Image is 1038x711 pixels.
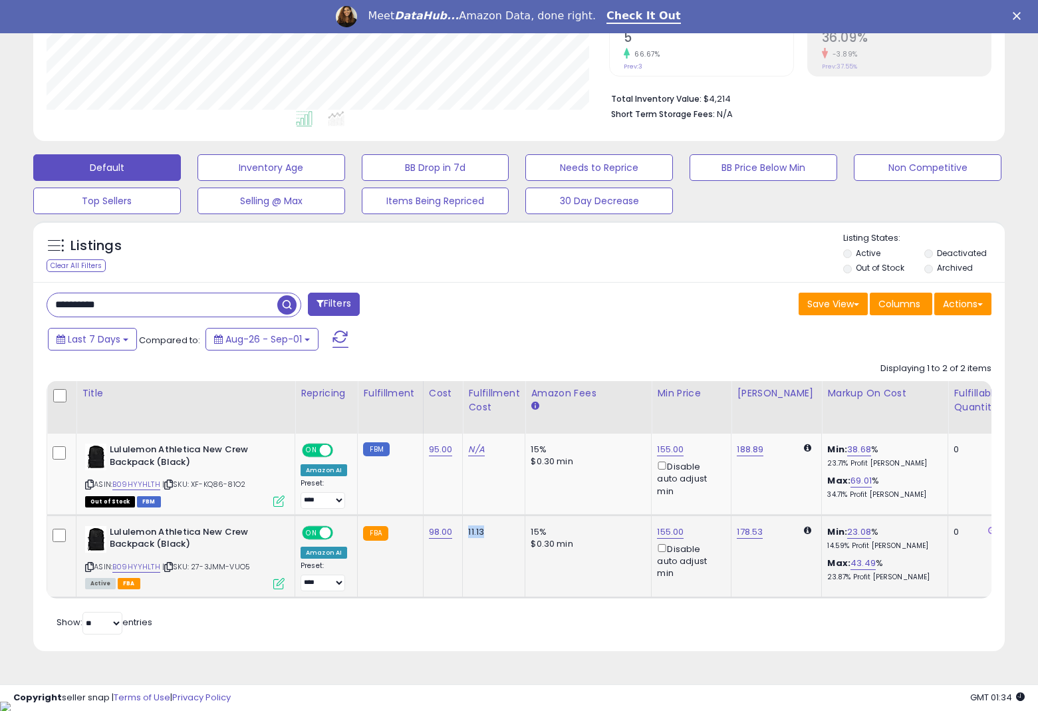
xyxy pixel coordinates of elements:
[301,561,347,591] div: Preset:
[657,525,684,539] a: 155.00
[827,557,850,569] b: Max:
[336,6,357,27] img: Profile image for Georgie
[429,443,453,456] a: 95.00
[822,63,857,71] small: Prev: 37.55%
[828,49,858,59] small: -3.89%
[85,526,285,588] div: ASIN:
[970,691,1025,704] span: 2025-09-9 01:34 GMT
[331,527,352,538] span: OFF
[827,557,938,582] div: %
[363,442,389,456] small: FBM
[624,63,642,71] small: Prev: 3
[85,444,106,470] img: 31nuNC4SSOL._SL40_.jpg
[937,247,987,259] label: Deactivated
[162,561,250,572] span: | SKU: 27-3JMM-VUO5
[301,547,347,559] div: Amazon AI
[33,188,181,214] button: Top Sellers
[13,691,62,704] strong: Copyright
[827,525,847,538] b: Min:
[33,154,181,181] button: Default
[197,188,345,214] button: Selling @ Max
[611,90,981,106] li: $4,214
[827,386,942,400] div: Markup on Cost
[429,525,453,539] a: 98.00
[303,527,320,538] span: ON
[934,293,991,315] button: Actions
[82,386,289,400] div: Title
[47,259,106,272] div: Clear All Filters
[690,154,837,181] button: BB Price Below Min
[110,526,271,554] b: Lululemon Athletica New Crew Backpack (Black)
[827,459,938,468] p: 23.71% Profit [PERSON_NAME]
[847,525,871,539] a: 23.08
[368,9,596,23] div: Meet Amazon Data, done right.
[611,108,715,120] b: Short Term Storage Fees:
[362,154,509,181] button: BB Drop in 7d
[303,445,320,456] span: ON
[531,526,641,538] div: 15%
[301,386,352,400] div: Repricing
[162,479,245,490] span: | SKU: XF-KQ86-81O2
[827,526,938,551] div: %
[301,479,347,509] div: Preset:
[630,49,660,59] small: 66.67%
[137,496,161,507] span: FBM
[850,557,876,570] a: 43.49
[870,293,932,315] button: Columns
[531,456,641,468] div: $0.30 min
[717,108,733,120] span: N/A
[197,154,345,181] button: Inventory Age
[657,386,725,400] div: Min Price
[799,293,868,315] button: Save View
[531,386,646,400] div: Amazon Fees
[525,154,673,181] button: Needs to Reprice
[331,445,352,456] span: OFF
[954,526,995,538] div: 0
[847,443,871,456] a: 38.68
[308,293,360,316] button: Filters
[114,691,170,704] a: Terms of Use
[657,459,721,498] div: Disable auto adjust min
[112,561,160,573] a: B09HYYHLTH
[85,444,285,505] div: ASIN:
[606,9,681,24] a: Check It Out
[737,443,763,456] a: 188.89
[13,692,231,704] div: seller snap | |
[878,297,920,311] span: Columns
[827,444,938,468] div: %
[827,490,938,499] p: 34.71% Profit [PERSON_NAME]
[737,386,816,400] div: [PERSON_NAME]
[363,386,417,400] div: Fulfillment
[468,526,515,538] div: 11.13
[827,475,938,499] div: %
[937,262,973,273] label: Archived
[362,188,509,214] button: Items Being Repriced
[68,333,120,346] span: Last 7 Days
[856,247,880,259] label: Active
[394,9,459,22] i: DataHub...
[624,30,793,48] h2: 5
[856,262,904,273] label: Out of Stock
[85,496,135,507] span: All listings that are currently out of stock and unavailable for purchase on Amazon
[205,328,319,351] button: Aug-26 - Sep-01
[843,232,1005,245] p: Listing States:
[172,691,231,704] a: Privacy Policy
[429,386,457,400] div: Cost
[850,474,872,488] a: 69.01
[301,464,347,476] div: Amazon AI
[657,541,721,580] div: Disable auto adjust min
[854,154,1001,181] button: Non Competitive
[468,443,484,456] a: N/A
[531,538,641,550] div: $0.30 min
[85,578,116,589] span: All listings currently available for purchase on Amazon
[531,400,539,412] small: Amazon Fees.
[880,362,991,375] div: Displaying 1 to 2 of 2 items
[827,541,938,551] p: 14.59% Profit [PERSON_NAME]
[110,444,271,472] b: Lululemon Athletica New Crew Backpack (Black)
[954,444,995,456] div: 0
[954,386,999,414] div: Fulfillable Quantity
[657,443,684,456] a: 155.00
[139,334,200,347] span: Compared to:
[737,525,763,539] a: 178.53
[48,328,137,351] button: Last 7 Days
